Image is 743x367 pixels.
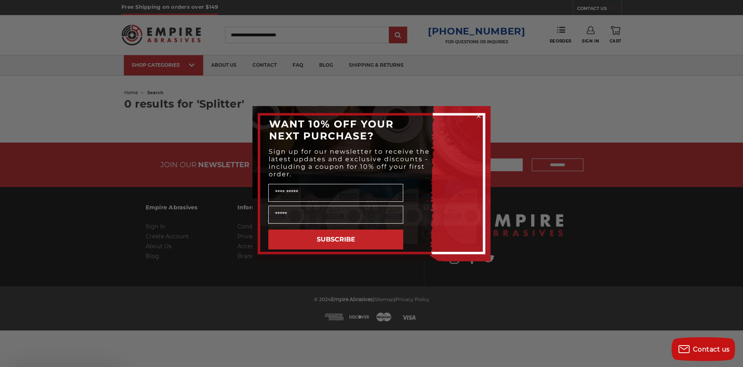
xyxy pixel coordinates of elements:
[268,230,403,249] button: SUBSCRIBE
[475,112,483,120] button: Close dialog
[693,346,730,353] span: Contact us
[672,337,735,361] button: Contact us
[268,206,403,224] input: Email
[269,148,430,178] span: Sign up for our newsletter to receive the latest updates and exclusive discounts - including a co...
[269,118,394,142] span: WANT 10% OFF YOUR NEXT PURCHASE?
